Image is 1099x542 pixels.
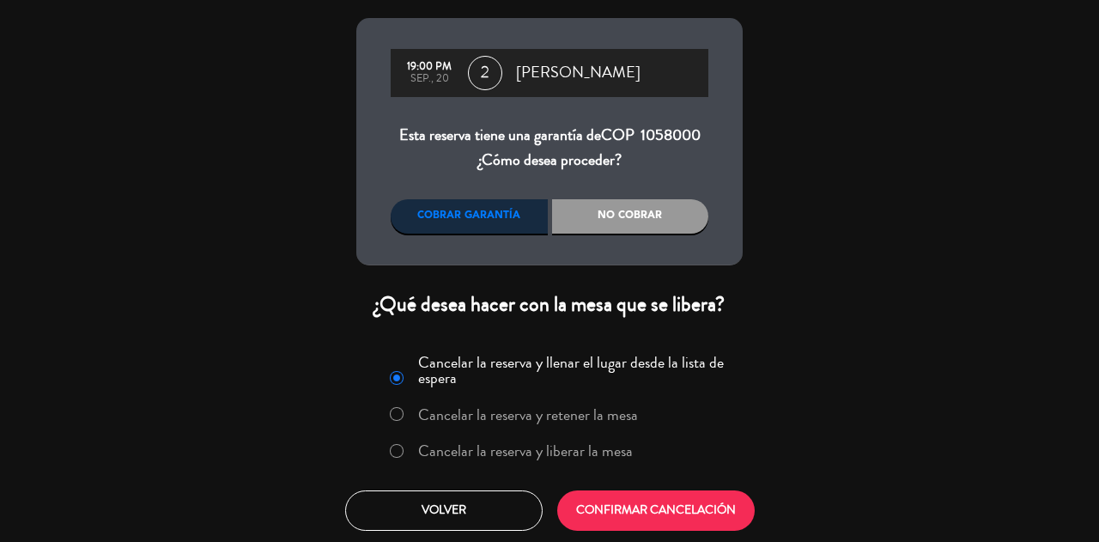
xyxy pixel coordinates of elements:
[468,56,502,90] span: 2
[641,124,701,146] span: 1058000
[391,123,708,174] div: Esta reserva tiene una garantía de ¿Cómo desea proceder?
[345,490,543,531] button: Volver
[552,199,709,234] div: No cobrar
[391,199,548,234] div: Cobrar garantía
[516,60,641,86] span: [PERSON_NAME]
[418,443,633,459] label: Cancelar la reserva y liberar la mesa
[399,73,459,85] div: sep., 20
[356,291,743,318] div: ¿Qué desea hacer con la mesa que se libera?
[557,490,755,531] button: CONFIRMAR CANCELACIÓN
[601,124,635,146] span: COP
[418,355,732,386] label: Cancelar la reserva y llenar el lugar desde la lista de espera
[399,61,459,73] div: 19:00 PM
[418,407,638,423] label: Cancelar la reserva y retener la mesa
